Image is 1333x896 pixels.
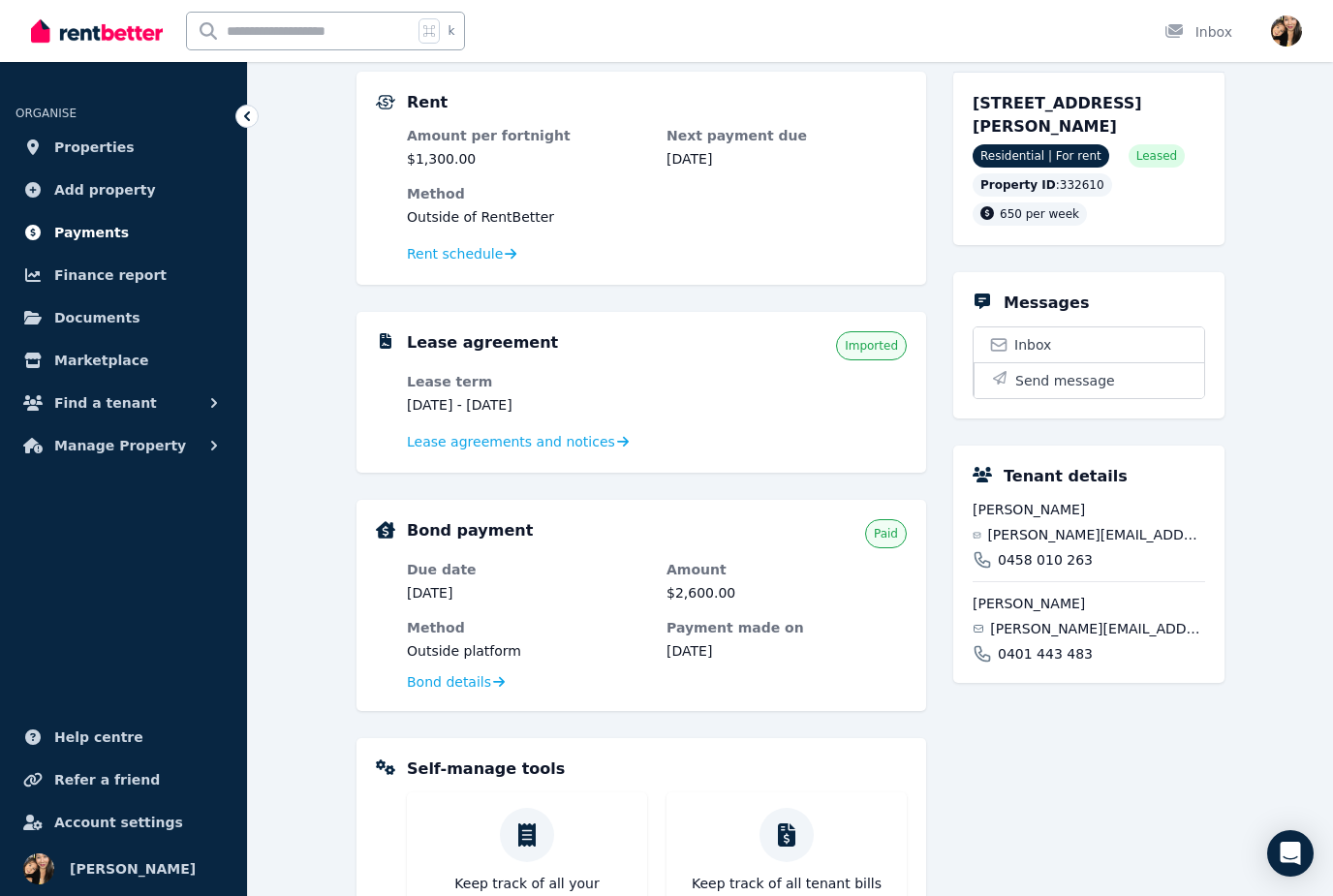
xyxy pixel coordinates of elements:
dd: [DATE] [666,149,907,169]
span: 0458 010 263 [998,550,1093,570]
div: Open Intercom Messenger [1267,830,1314,877]
span: Lease agreements and notices [407,432,615,451]
span: Manage Property [54,434,186,457]
h5: Tenant details [1004,465,1128,488]
dd: [DATE] [407,583,647,602]
dt: Due date [407,560,647,579]
a: Help centre [15,718,232,757]
a: Payments [15,213,232,252]
a: Rent schedule [407,244,517,263]
span: Inbox [1014,335,1051,355]
span: 0401 443 483 [998,644,1093,664]
span: [PERSON_NAME] [973,500,1205,519]
span: [PERSON_NAME][EMAIL_ADDRESS][DOMAIN_NAME] [990,619,1205,638]
span: [PERSON_NAME] [70,857,196,881]
a: Documents [15,298,232,337]
dt: Amount [666,560,907,579]
a: Refer a friend [15,760,232,799]
span: Documents [54,306,140,329]
button: Send message [974,362,1204,398]
button: Find a tenant [15,384,232,422]
span: 650 per week [1000,207,1079,221]
dd: $2,600.00 [666,583,907,602]
span: [PERSON_NAME] [973,594,1205,613]
img: Bond Details [376,521,395,539]
h5: Messages [1004,292,1089,315]
span: [PERSON_NAME][EMAIL_ADDRESS][PERSON_NAME][DOMAIN_NAME] [987,525,1205,544]
span: Imported [845,338,898,354]
img: Rene Young [23,853,54,884]
a: Bond details [407,672,505,692]
span: Rent schedule [407,244,503,263]
span: Properties [54,136,135,159]
span: Bond details [407,672,491,692]
dd: $1,300.00 [407,149,647,169]
img: Rental Payments [376,95,395,109]
h5: Self-manage tools [407,757,565,781]
button: Manage Property [15,426,232,465]
dd: [DATE] - [DATE] [407,395,647,415]
dt: Payment made on [666,618,907,637]
a: Finance report [15,256,232,294]
dt: Next payment due [666,126,907,145]
span: Account settings [54,811,183,834]
dt: Method [407,618,647,637]
span: Paid [874,526,898,541]
a: Lease agreements and notices [407,432,629,451]
span: Refer a friend [54,768,160,791]
a: Inbox [974,327,1204,362]
a: Add property [15,170,232,209]
h5: Bond payment [407,519,533,542]
h5: Lease agreement [407,331,558,355]
dd: Outside platform [407,641,647,661]
div: Inbox [1164,22,1232,42]
dd: Outside of RentBetter [407,207,907,227]
h5: Rent [407,91,448,114]
dd: [DATE] [666,641,907,661]
span: Help centre [54,726,143,749]
span: Send message [1015,371,1115,390]
img: Rene Young [1271,15,1302,46]
span: k [448,23,454,39]
span: ORGANISE [15,107,77,120]
span: [STREET_ADDRESS][PERSON_NAME] [973,94,1142,136]
span: Payments [54,221,129,244]
span: Add property [54,178,156,201]
a: Properties [15,128,232,167]
span: Residential | For rent [973,144,1109,168]
span: Marketplace [54,349,148,372]
a: Account settings [15,803,232,842]
dt: Lease term [407,372,647,391]
dt: Amount per fortnight [407,126,647,145]
div: : 332610 [973,173,1112,197]
span: Leased [1136,148,1177,164]
span: Property ID [980,177,1056,193]
a: Marketplace [15,341,232,380]
dt: Method [407,184,907,203]
span: Find a tenant [54,391,157,415]
img: RentBetter [31,16,163,46]
span: Finance report [54,263,167,287]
